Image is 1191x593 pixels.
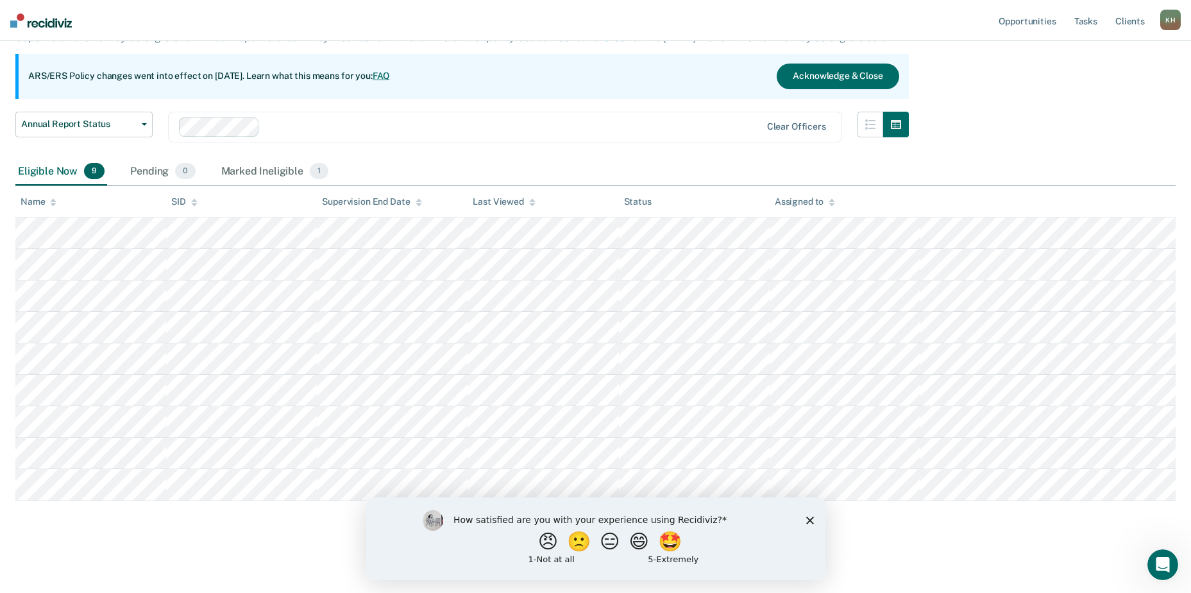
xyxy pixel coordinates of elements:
div: Status [624,196,652,207]
span: 9 [84,163,105,180]
a: FAQ [373,71,391,81]
button: Annual Report Status [15,112,153,137]
div: Assigned to [775,196,835,207]
div: Name [21,196,56,207]
p: ARS/ERS Policy changes went into effect on [DATE]. Learn what this means for you: [28,70,390,83]
div: Eligible Now9 [15,158,107,186]
p: Supervision clients may be eligible for Annual Report Status if they meet certain criteria. The o... [15,31,896,44]
iframe: Intercom live chat [1147,549,1178,580]
div: Marked Ineligible1 [219,158,332,186]
div: K H [1160,10,1181,30]
span: Annual Report Status [21,119,137,130]
span: 1 [310,163,328,180]
a: here [599,31,620,44]
img: Recidiviz [10,13,72,28]
div: Clear officers [767,121,826,132]
div: Last Viewed [473,196,535,207]
iframe: Survey by Kim from Recidiviz [366,497,825,580]
div: Supervision End Date [322,196,421,207]
div: Pending0 [128,158,198,186]
button: KH [1160,10,1181,30]
span: 0 [175,163,195,180]
button: Acknowledge & Close [777,64,899,89]
div: SID [171,196,198,207]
